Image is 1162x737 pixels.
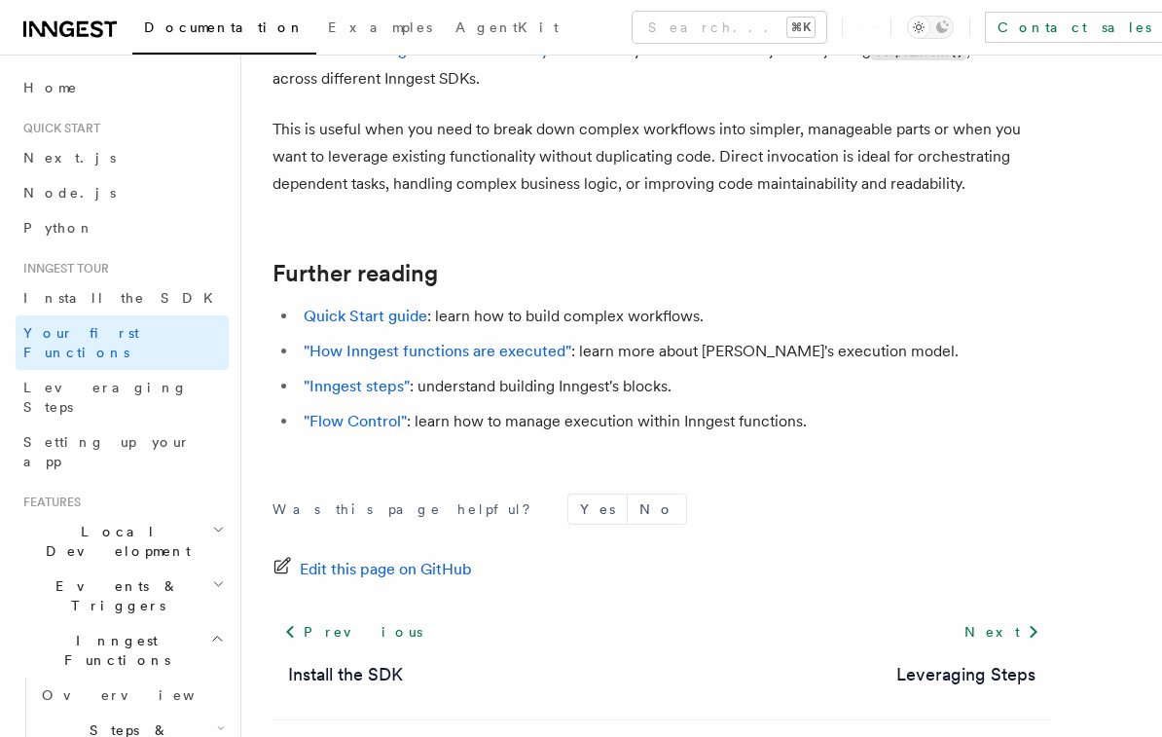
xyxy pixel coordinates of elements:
[444,6,570,53] a: AgentKit
[16,70,229,105] a: Home
[871,44,966,60] code: step.invoke()
[304,342,571,360] a: "How Inngest functions are executed"
[272,116,1051,198] p: This is useful when you need to break down complex workflows into simpler, manageable parts or wh...
[16,261,109,276] span: Inngest tour
[328,19,432,35] span: Examples
[304,412,407,430] a: "Flow Control"
[272,614,433,649] a: Previous
[907,16,954,39] button: Toggle dark mode
[23,185,116,201] span: Node.js
[272,556,472,583] a: Edit this page on GitHub
[272,37,1051,92] p: You can from within your event-driven system by using , even across different Inngest SDKs.
[23,220,94,236] span: Python
[633,12,826,43] button: Search...⌘K
[272,499,544,519] p: Was this page helpful?
[628,495,686,524] button: No
[298,338,1051,365] li: : learn more about [PERSON_NAME]'s execution model.
[304,307,427,325] a: Quick Start guide
[16,210,229,245] a: Python
[16,140,229,175] a: Next.js
[327,41,550,59] a: call an Inngest function directly
[23,325,139,360] span: Your first Functions
[16,121,100,136] span: Quick start
[16,514,229,569] button: Local Development
[16,569,229,623] button: Events & Triggers
[144,19,305,35] span: Documentation
[132,6,316,55] a: Documentation
[953,614,1051,649] a: Next
[568,495,627,524] button: Yes
[23,78,78,97] span: Home
[455,19,559,35] span: AgentKit
[298,373,1051,400] li: : understand building Inngest's blocks.
[288,661,403,688] a: Install the SDK
[272,260,438,287] a: Further reading
[896,661,1035,688] a: Leveraging Steps
[300,556,472,583] span: Edit this page on GitHub
[23,290,225,306] span: Install the SDK
[42,687,242,703] span: Overview
[298,303,1051,330] li: : learn how to build complex workflows.
[23,434,191,469] span: Setting up your app
[16,623,229,678] button: Inngest Functions
[16,424,229,479] a: Setting up your app
[23,380,188,415] span: Leveraging Steps
[16,175,229,210] a: Node.js
[16,370,229,424] a: Leveraging Steps
[16,495,81,510] span: Features
[16,631,210,670] span: Inngest Functions
[16,576,212,615] span: Events & Triggers
[787,18,815,37] kbd: ⌘K
[16,280,229,315] a: Install the SDK
[16,315,229,370] a: Your first Functions
[16,522,212,561] span: Local Development
[34,678,229,713] a: Overview
[316,6,444,53] a: Examples
[298,408,1051,435] li: : learn how to manage execution within Inngest functions.
[23,150,116,166] span: Next.js
[304,377,410,395] a: "Inngest steps"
